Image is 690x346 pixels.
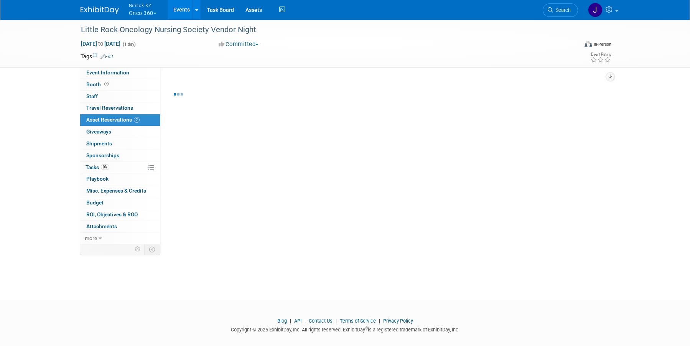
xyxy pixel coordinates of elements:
[334,318,339,324] span: |
[80,150,160,161] a: Sponsorships
[377,318,382,324] span: |
[80,126,160,138] a: Giveaways
[365,326,368,330] sup: ®
[103,81,110,87] span: Booth not reserved yet
[80,114,160,126] a: Asset Reservations2
[80,197,160,209] a: Budget
[78,23,566,37] div: Little Rock Oncology Nursing Society Vendor Night
[81,40,121,47] span: [DATE] [DATE]
[553,7,571,13] span: Search
[80,209,160,221] a: ROI, Objectives & ROO
[131,244,145,254] td: Personalize Event Tab Strip
[585,41,592,47] img: Format-Inperson.png
[86,223,117,229] span: Attachments
[86,105,133,111] span: Travel Reservations
[86,129,111,135] span: Giveaways
[86,81,110,87] span: Booth
[101,164,109,170] span: 0%
[80,173,160,185] a: Playbook
[129,1,156,9] span: Nimlok KY
[86,164,109,170] span: Tasks
[86,199,104,206] span: Budget
[81,53,113,60] td: Tags
[80,221,160,232] a: Attachments
[80,79,160,91] a: Booth
[383,318,413,324] a: Privacy Policy
[303,318,308,324] span: |
[97,41,104,47] span: to
[85,235,97,241] span: more
[86,69,129,76] span: Event Information
[81,7,119,14] img: ExhibitDay
[86,188,146,194] span: Misc. Expenses & Credits
[80,233,160,244] a: more
[294,318,301,324] a: API
[309,318,333,324] a: Contact Us
[174,93,183,96] img: loading...
[80,102,160,114] a: Travel Reservations
[86,211,138,217] span: ROI, Objectives & ROO
[100,54,113,59] a: Edit
[588,3,603,17] img: Jamie Dunn
[340,318,376,324] a: Terms of Service
[533,40,612,51] div: Event Format
[80,138,160,150] a: Shipments
[86,152,119,158] span: Sponsorships
[80,91,160,102] a: Staff
[80,67,160,79] a: Event Information
[134,117,140,123] span: 2
[122,42,136,47] span: (1 day)
[80,185,160,197] a: Misc. Expenses & Credits
[277,318,287,324] a: Blog
[590,53,611,56] div: Event Rating
[86,117,140,123] span: Asset Reservations
[86,176,109,182] span: Playbook
[144,244,160,254] td: Toggle Event Tabs
[80,162,160,173] a: Tasks0%
[86,93,98,99] span: Staff
[593,41,611,47] div: In-Person
[543,3,578,17] a: Search
[216,40,262,48] button: Committed
[86,140,112,147] span: Shipments
[288,318,293,324] span: |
